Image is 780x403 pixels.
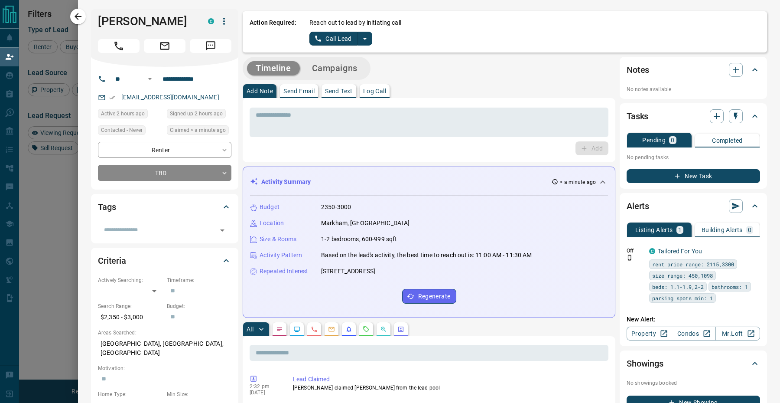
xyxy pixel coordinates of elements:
span: parking spots min: 1 [652,294,713,302]
a: Tailored For You [658,248,702,255]
p: Actively Searching: [98,276,162,284]
p: Add Note [247,88,273,94]
p: No pending tasks [627,151,760,164]
p: Pending [642,137,666,143]
div: condos.ca [649,248,655,254]
h2: Tags [98,200,116,214]
p: Search Range: [98,302,162,310]
svg: Push Notification Only [627,255,633,261]
p: [GEOGRAPHIC_DATA], [GEOGRAPHIC_DATA], [GEOGRAPHIC_DATA] [98,337,231,360]
p: No showings booked [627,379,760,387]
p: Lead Claimed [293,375,605,384]
p: Action Required: [250,18,296,46]
span: Message [190,39,231,53]
p: 2350-3000 [321,203,351,212]
button: Open [216,224,228,236]
a: [EMAIL_ADDRESS][DOMAIN_NAME] [121,94,219,101]
div: Showings [627,353,760,374]
p: Based on the lead's activity, the best time to reach out is: 11:00 AM - 11:30 AM [321,251,532,260]
p: Timeframe: [167,276,231,284]
span: bathrooms: 1 [712,282,748,291]
p: No notes available [627,85,760,93]
span: Call [98,39,140,53]
svg: Opportunities [380,326,387,333]
p: New Alert: [627,315,760,324]
h1: [PERSON_NAME] [98,14,195,28]
div: Notes [627,59,760,80]
p: Motivation: [98,364,231,372]
p: Building Alerts [702,227,743,233]
h2: Showings [627,357,663,370]
span: rent price range: 2115,3300 [652,260,734,269]
div: Alerts [627,196,760,216]
div: Criteria [98,250,231,271]
p: Log Call [363,88,386,94]
p: Activity Pattern [260,251,302,260]
p: Completed [712,138,743,144]
p: 1-2 bedrooms, 600-999 sqft [321,235,397,244]
span: Active 2 hours ago [101,109,145,118]
p: Repeated Interest [260,267,308,276]
p: < a minute ago [560,178,596,186]
p: Home Type: [98,390,162,398]
button: Timeline [247,61,300,75]
p: 1 [678,227,682,233]
p: Areas Searched: [98,329,231,337]
button: Regenerate [402,289,456,304]
p: Size & Rooms [260,235,297,244]
p: All [247,326,253,332]
p: Budget: [167,302,231,310]
p: Listing Alerts [635,227,673,233]
p: [STREET_ADDRESS] [321,267,375,276]
p: 0 [748,227,751,233]
svg: Emails [328,326,335,333]
p: Send Text [325,88,353,94]
div: Tags [98,197,231,217]
h2: Alerts [627,199,649,213]
p: Markham, [GEOGRAPHIC_DATA] [321,219,409,228]
div: split button [309,32,372,46]
h2: Criteria [98,254,126,268]
span: beds: 1.1-1.9,2-2 [652,282,704,291]
a: Mr.Loft [715,327,760,341]
div: Activity Summary< a minute ago [250,174,608,190]
div: condos.ca [208,18,214,24]
div: Tasks [627,106,760,127]
div: Wed Aug 13 2025 [167,109,231,121]
svg: Calls [311,326,318,333]
p: Send Email [283,88,315,94]
p: [PERSON_NAME] claimed [PERSON_NAME] from the lead pool [293,384,605,392]
span: Email [144,39,185,53]
h2: Tasks [627,109,648,123]
div: Wed Aug 13 2025 [167,125,231,138]
h2: Notes [627,63,649,77]
button: New Task [627,169,760,183]
svg: Listing Alerts [345,326,352,333]
div: Wed Aug 13 2025 [98,109,162,121]
p: 0 [671,137,674,143]
button: Call Lead [309,32,357,46]
p: [DATE] [250,390,280,396]
p: Location [260,219,284,228]
div: Renter [98,142,231,158]
a: Property [627,327,671,341]
p: Min Size: [167,390,231,398]
span: Claimed < a minute ago [170,126,226,134]
span: size range: 450,1098 [652,271,713,280]
svg: Email Verified [109,95,115,101]
button: Open [145,74,155,84]
button: Campaigns [303,61,366,75]
span: Contacted - Never [101,126,143,134]
div: TBD [98,165,231,181]
p: $2,350 - $3,000 [98,310,162,324]
svg: Notes [276,326,283,333]
svg: Requests [363,326,370,333]
p: Budget [260,203,279,212]
svg: Agent Actions [397,326,404,333]
p: Reach out to lead by initiating call [309,18,401,27]
a: Condos [671,327,715,341]
p: Off [627,247,644,255]
svg: Lead Browsing Activity [293,326,300,333]
p: Activity Summary [261,177,311,187]
p: 2:32 pm [250,383,280,390]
